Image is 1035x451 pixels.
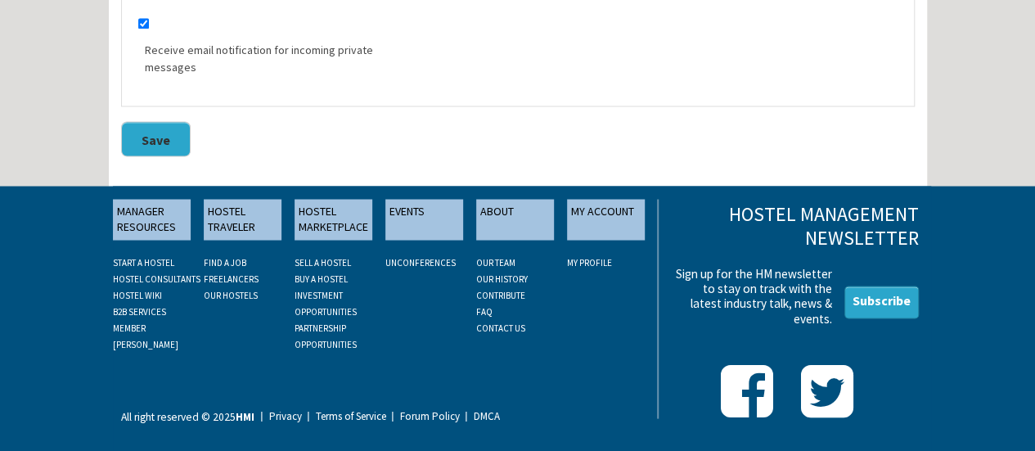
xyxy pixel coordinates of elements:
h3: Hostel Management Newsletter [670,202,918,250]
button: Save [121,121,191,156]
a: MY ACCOUNT [567,199,645,240]
a: Terms of Service [304,412,386,420]
a: FIND A JOB [204,256,246,268]
a: CONTRIBUTE [476,289,525,300]
a: INVESTMENT OPPORTUNITIES [295,289,357,317]
a: PARTNERSHIP OPPORTUNITIES [295,322,357,350]
a: START A HOSTEL [113,256,174,268]
a: UNCONFERENCES [385,256,456,268]
a: ABOUT [476,199,554,240]
a: B2B SERVICES [113,305,166,317]
a: FREELANCERS [204,273,259,284]
a: HOSTEL WIKI [113,289,162,300]
a: My Profile [567,256,612,268]
label: Receive email notification for incoming private messages [145,42,378,76]
a: Subscribe [844,286,919,318]
a: SELL A HOSTEL [295,256,351,268]
a: MANAGER RESOURCES [113,199,191,240]
a: FAQ [476,305,493,317]
a: BUY A HOSTEL [295,273,348,284]
a: EVENTS [385,199,463,240]
a: HOSTEL MARKETPLACE [295,199,372,240]
a: CONTACT US [476,322,525,333]
strong: HMI [236,409,254,423]
a: Forum Policy [389,412,460,420]
a: OUR TEAM [476,256,515,268]
a: HOSTEL CONSULTANTS [113,273,200,284]
a: DMCA [462,412,500,420]
p: All right reserved © 2025 [121,408,254,426]
a: Privacy [258,412,302,420]
a: HOSTEL TRAVELER [204,199,281,240]
p: Sign up for the HM newsletter to stay on track with the latest industry talk, news & events. [670,266,831,326]
a: MEMBER [PERSON_NAME] [113,322,178,350]
a: OUR HISTORY [476,273,528,284]
a: OUR HOSTELS [204,289,258,300]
